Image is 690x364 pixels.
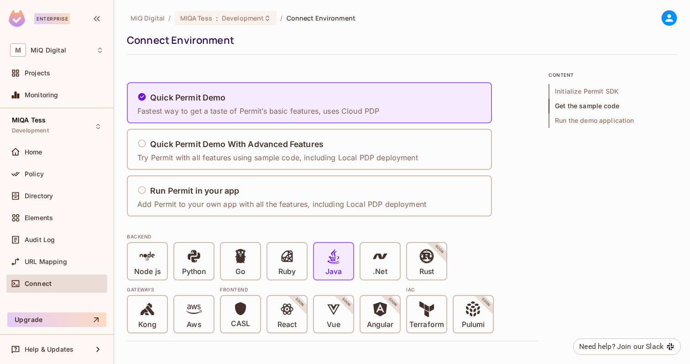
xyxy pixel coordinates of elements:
[127,33,673,47] div: Connect Environment
[373,267,387,276] p: .Net
[406,286,494,293] div: IAC
[31,47,66,54] span: Workspace: MiQ Digital
[25,148,42,156] span: Home
[137,106,379,116] p: Fastest way to get a taste of Permit’s basic features, uses Cloud PDP
[468,285,504,320] span: SOON
[419,267,434,276] p: Rust
[287,14,356,22] span: Connect Environment
[25,236,55,243] span: Audit Log
[220,286,401,293] div: Frontend
[375,285,411,320] span: SOON
[25,214,53,222] span: Elements
[138,320,156,329] p: Kong
[549,71,677,79] p: content
[180,14,212,22] span: MIQA Tess
[127,233,538,240] div: BACKEND
[137,153,418,163] p: Try Permit with all features using sample code, including Local PDP deployment
[422,232,457,267] span: SOON
[134,267,161,276] p: Node js
[12,116,46,124] span: MIQA Tess
[280,14,282,22] li: /
[34,13,70,24] div: Enterprise
[168,14,171,22] li: /
[150,186,239,195] h5: Run Permit in your app
[282,285,318,320] span: SOON
[9,10,25,27] img: SReyMgAAAABJRU5ErkJggg==
[462,320,485,329] p: Pulumi
[187,320,201,329] p: Aws
[235,267,246,276] p: Go
[25,280,52,287] span: Connect
[325,267,342,276] p: Java
[25,258,67,265] span: URL Mapping
[222,14,264,22] span: Development
[409,320,444,329] p: Terraform
[329,285,364,320] span: SOON
[277,320,297,329] p: React
[25,192,53,200] span: Directory
[25,91,58,99] span: Monitoring
[150,93,226,102] h5: Quick Permit Demo
[25,69,50,77] span: Projects
[25,170,44,178] span: Policy
[549,84,677,99] span: Initialize Permit SDK
[137,199,426,209] p: Add Permit to your own app with all the features, including Local PDP deployment
[131,14,165,22] span: the active workspace
[7,312,106,327] button: Upgrade
[549,99,677,113] span: Get the sample code
[127,286,214,293] div: Gateways
[579,341,664,352] div: Need help? Join our Slack
[12,127,49,134] span: Development
[182,267,206,276] p: Python
[150,140,324,149] h5: Quick Permit Demo With Advanced Features
[278,267,296,276] p: Ruby
[215,15,219,22] span: :
[231,319,250,328] p: CASL
[367,320,394,329] p: Angular
[549,113,677,128] span: Run the demo application
[327,320,340,329] p: Vue
[10,43,26,57] span: M
[25,346,73,353] span: Help & Updates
